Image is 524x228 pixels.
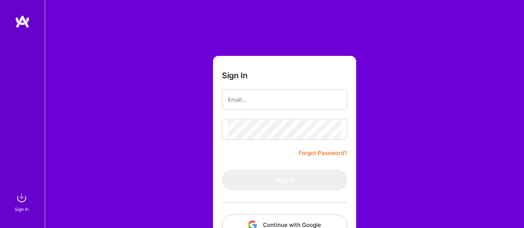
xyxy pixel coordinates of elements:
input: Email... [228,90,341,109]
h3: Sign In [222,71,248,80]
img: logo [15,15,30,28]
img: sign in [14,190,29,205]
div: Sign In [15,205,29,213]
a: sign inSign In [16,190,29,213]
button: Sign In [222,170,347,190]
a: Forgot Password? [299,149,347,158]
